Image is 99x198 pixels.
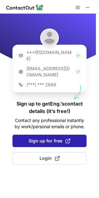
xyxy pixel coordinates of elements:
[6,4,44,11] img: ContactOut v5.3.10
[75,52,81,59] img: Check Icon
[12,100,87,115] h1: Sign up to get Eng.’s contact details (it’s free!)
[26,65,73,78] p: [EMAIL_ADDRESS][DOMAIN_NAME]
[18,52,24,59] img: https://contactout.com/extension/app/static/media/login-email-icon.f64bce713bb5cd1896fef81aa7b14a...
[12,117,87,130] p: Contact any professional instantly by work/personal emails or phone.
[18,82,24,88] img: https://contactout.com/extension/app/static/media/login-phone-icon.bacfcb865e29de816d437549d7f4cb...
[40,155,60,161] span: Login
[12,152,87,164] button: Login
[29,138,70,144] span: Sign up for free
[12,135,87,147] button: Sign up for free
[18,69,24,75] img: https://contactout.com/extension/app/static/media/login-work-icon.638a5007170bc45168077fde17b29a1...
[40,29,59,47] img: Eng. Aymen Batarfi
[75,69,81,75] img: Check Icon
[26,49,73,62] p: ***@[DOMAIN_NAME]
